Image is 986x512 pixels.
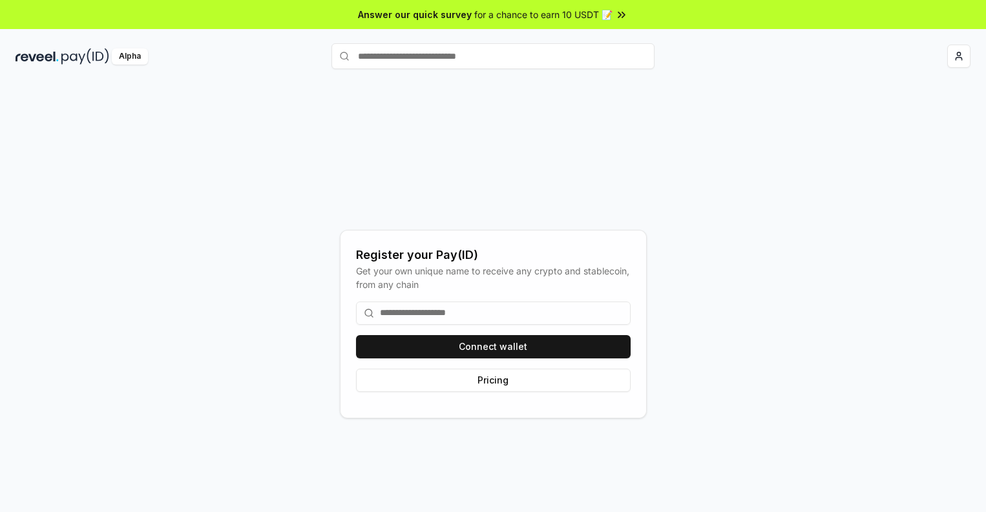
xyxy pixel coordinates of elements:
div: Alpha [112,48,148,65]
div: Get your own unique name to receive any crypto and stablecoin, from any chain [356,264,631,291]
img: reveel_dark [16,48,59,65]
button: Connect wallet [356,335,631,358]
button: Pricing [356,369,631,392]
img: pay_id [61,48,109,65]
div: Register your Pay(ID) [356,246,631,264]
span: Answer our quick survey [358,8,472,21]
span: for a chance to earn 10 USDT 📝 [474,8,613,21]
